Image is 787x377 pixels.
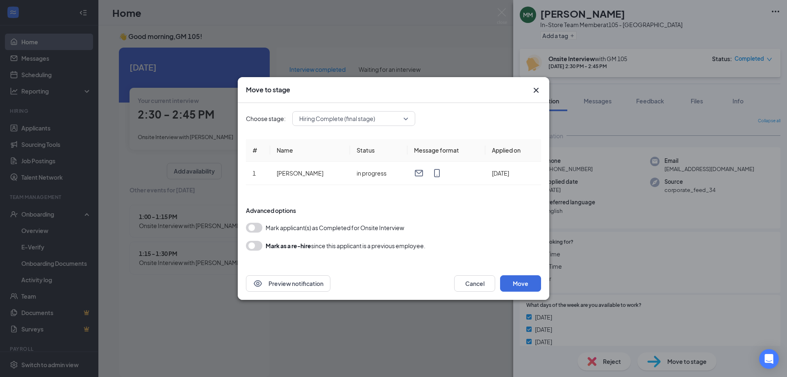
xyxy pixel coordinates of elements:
svg: Eye [253,279,263,288]
span: 1 [252,169,256,177]
th: Applied on [485,139,541,162]
svg: Email [414,168,424,178]
svg: Cross [531,85,541,95]
td: in progress [350,162,407,185]
h3: Move to stage [246,85,290,94]
svg: MobileSms [432,168,442,178]
span: Hiring Complete (final stage) [299,112,375,125]
th: Message format [407,139,485,162]
th: Name [270,139,350,162]
b: Mark as a re-hire [266,242,311,249]
button: Cancel [454,275,495,292]
th: # [246,139,270,162]
button: Close [531,85,541,95]
span: Mark applicant(s) as Completed for Onsite Interview [266,223,404,233]
td: [PERSON_NAME] [270,162,350,185]
th: Status [350,139,407,162]
td: [DATE] [485,162,541,185]
span: Choose stage: [246,114,286,123]
div: Advanced options [246,206,541,215]
button: Move [500,275,541,292]
button: EyePreview notification [246,275,330,292]
div: since this applicant is a previous employee. [266,241,425,251]
div: Open Intercom Messenger [759,349,779,369]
